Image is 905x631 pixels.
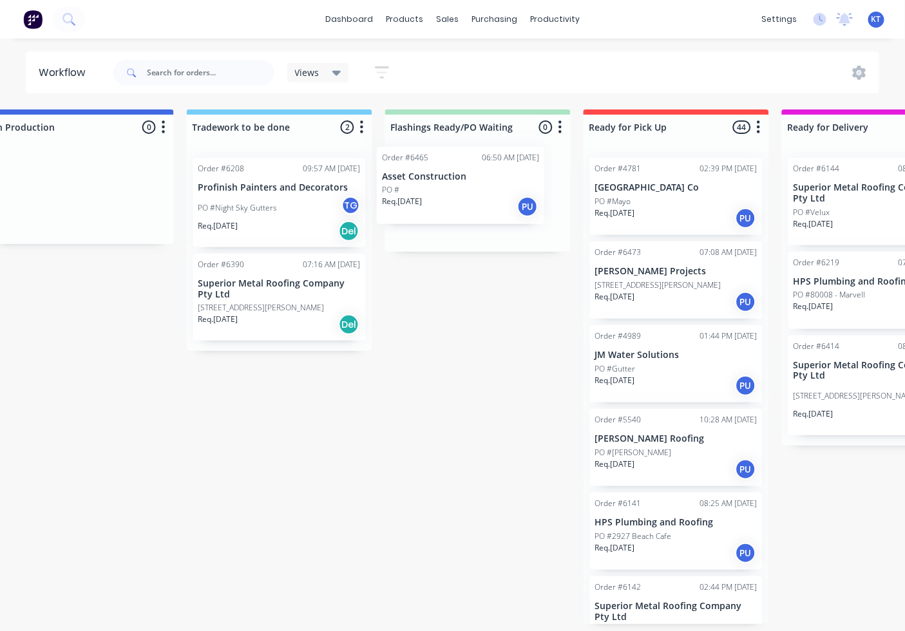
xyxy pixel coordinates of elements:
[23,10,43,29] img: Factory
[430,10,465,29] div: sales
[341,120,354,134] span: 2
[147,60,274,86] input: Search for orders...
[539,120,553,134] span: 0
[39,65,91,80] div: Workflow
[872,14,881,25] span: KT
[142,120,156,134] span: 0
[589,120,716,134] input: Enter column name…
[733,120,751,134] span: 44
[391,120,518,134] input: Enter column name…
[524,10,586,29] div: productivity
[319,10,379,29] a: dashboard
[465,10,524,29] div: purchasing
[379,10,430,29] div: products
[193,120,319,134] input: Enter column name…
[755,10,803,29] div: settings
[295,66,319,79] span: Views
